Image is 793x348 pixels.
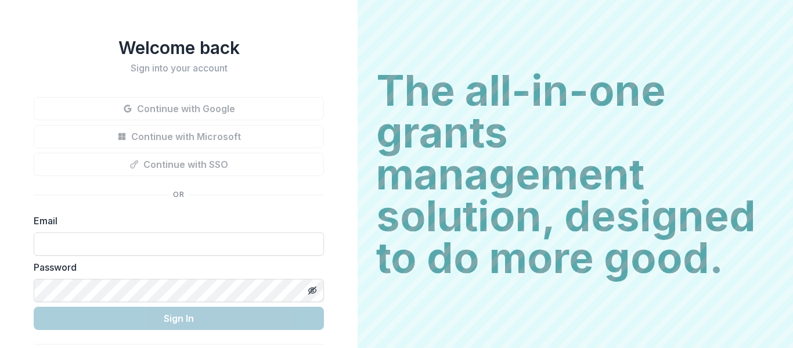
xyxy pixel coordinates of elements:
[34,125,324,148] button: Continue with Microsoft
[34,37,324,58] h1: Welcome back
[34,260,317,274] label: Password
[303,281,322,300] button: Toggle password visibility
[34,214,317,228] label: Email
[34,153,324,176] button: Continue with SSO
[34,63,324,74] h2: Sign into your account
[34,97,324,120] button: Continue with Google
[34,307,324,330] button: Sign In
